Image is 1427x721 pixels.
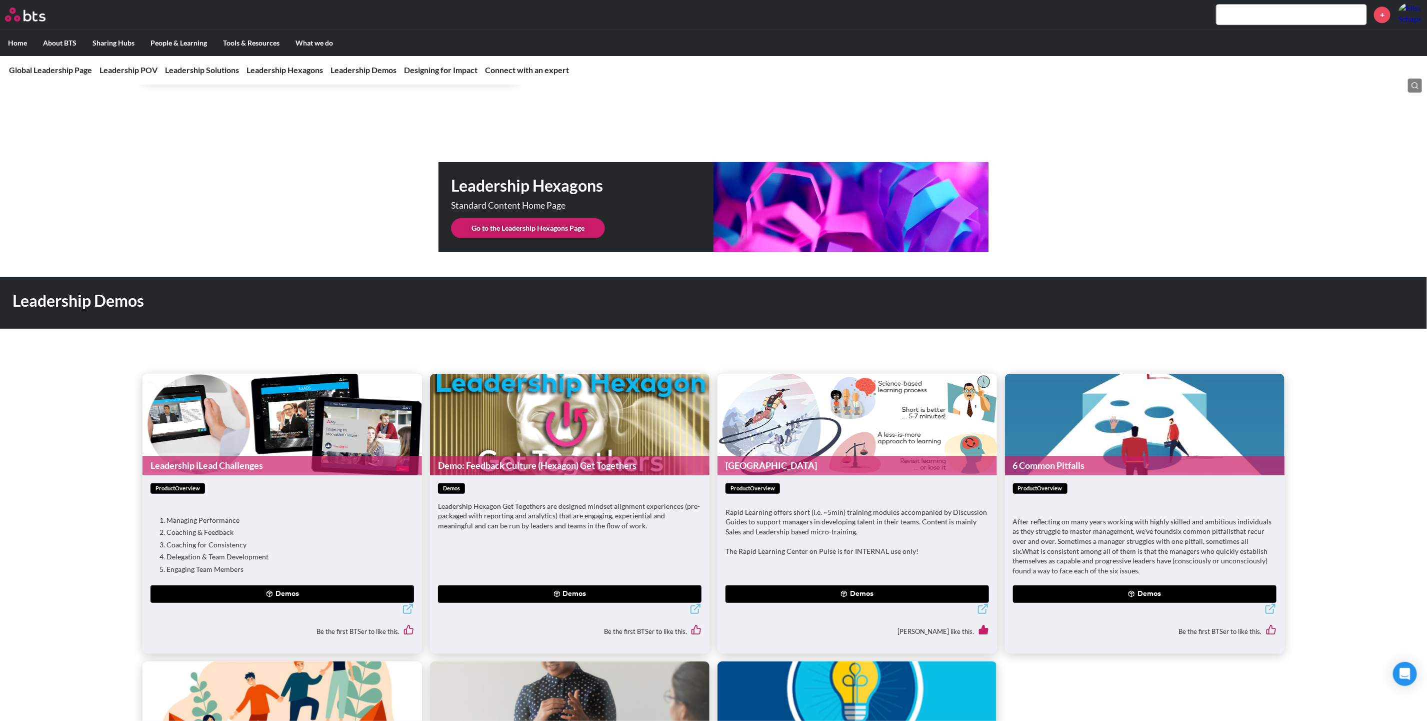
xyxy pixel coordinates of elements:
[150,617,414,645] div: Be the first BTSer to like this.
[438,617,701,645] div: Be the first BTSer to like this.
[150,585,414,603] button: Demos
[35,30,84,56] label: About BTS
[215,30,287,56] label: Tools & Resources
[1398,3,1422,27] a: Profile
[166,540,406,550] li: Coaching for Consistency
[1013,517,1276,576] p: After reflecting on many years working with highly skilled and ambitious individuals as they stru...
[166,527,406,537] li: Coaching & Feedback
[451,175,713,197] h1: Leadership Hexagons
[5,8,64,22] a: Go home
[166,515,406,525] li: Managing Performance
[689,603,701,617] a: External link
[84,30,142,56] label: Sharing Hubs
[977,603,989,617] a: External link
[150,483,205,494] span: productOverview
[287,30,341,56] label: What we do
[166,552,406,562] li: Delegation & Team Development
[5,8,45,22] img: BTS Logo
[404,65,477,75] a: Designing for Impact
[12,290,994,312] h1: Leadership Demos
[9,65,92,75] a: Global Leadership Page
[430,456,709,475] a: Demo: Feedback Culture (Hexagon) Get Togethers
[717,456,997,475] a: [GEOGRAPHIC_DATA]
[438,585,701,603] button: Demos
[438,483,465,494] span: demos
[438,501,701,531] p: Leadership Hexagon Get Togethers are designed mindset alignment experiences (pre-packaged with re...
[451,218,605,238] a: Go to the Leadership Hexagons Page
[1013,617,1276,645] div: Be the first BTSer to like this.
[1005,456,1284,475] a: 6 Common Pitfalls
[1013,483,1067,494] span: productOverview
[725,585,989,603] button: Demos
[1264,603,1276,617] a: External link
[725,483,780,494] span: productOverview
[451,201,661,210] p: Standard Content Home Page
[725,546,989,556] p: The Rapid Learning Center on Pulse is for INTERNAL use only!
[1398,3,1422,27] img: Elisa Schaper
[142,456,422,475] a: Leadership iLead Challenges
[99,65,157,75] a: Leadership POV
[142,30,215,56] label: People & Learning
[725,507,989,537] p: Rapid Learning offers short (i.e. ~5min) training modules accompanied by Discussion Guides to sup...
[1374,7,1390,23] a: +
[725,617,989,645] div: [PERSON_NAME] like this.
[1013,585,1276,603] button: Demos
[330,65,396,75] a: Leadership Demos
[1393,662,1417,686] div: Open Intercom Messenger
[485,65,569,75] a: Connect with an expert
[166,564,406,574] li: Engaging Team Members
[246,65,323,75] a: Leadership Hexagons
[165,65,239,75] a: Leadership Solutions
[402,603,414,617] a: External link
